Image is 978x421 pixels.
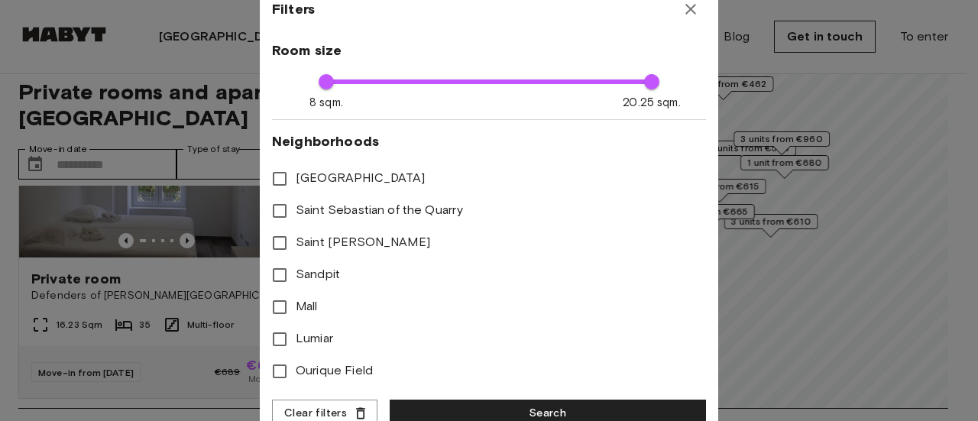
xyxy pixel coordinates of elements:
[272,133,379,150] font: Neighborhoods
[296,299,318,313] font: Mall
[296,331,333,345] font: Lumiar
[296,267,340,281] font: Sandpit
[272,1,315,18] font: Filters
[296,235,430,249] font: Saint [PERSON_NAME]
[296,170,426,185] font: [GEOGRAPHIC_DATA]
[272,42,342,59] font: Room size
[296,202,463,217] font: Saint Sebastian of the Quarry
[296,363,373,377] font: Ourique Field
[284,406,347,419] font: Clear filters
[529,406,566,419] font: Search
[623,96,681,109] font: 20.25 sqm.
[309,96,343,109] font: 8 sqm.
